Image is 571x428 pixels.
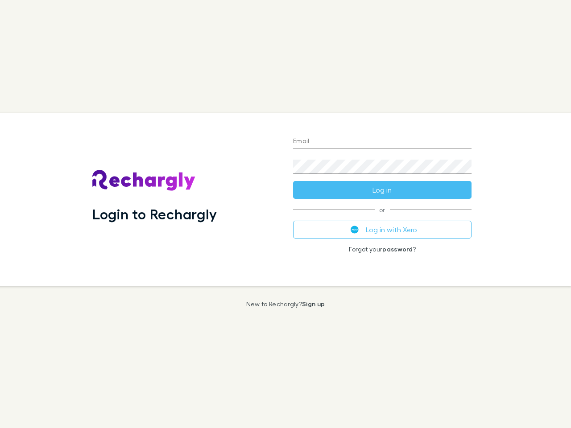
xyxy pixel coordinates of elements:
h1: Login to Rechargly [92,206,217,222]
p: New to Rechargly? [246,300,325,308]
a: Sign up [302,300,325,308]
img: Rechargly's Logo [92,170,196,191]
button: Log in [293,181,472,199]
a: password [382,245,413,253]
p: Forgot your ? [293,246,472,253]
button: Log in with Xero [293,221,472,239]
img: Xero's logo [351,226,359,234]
